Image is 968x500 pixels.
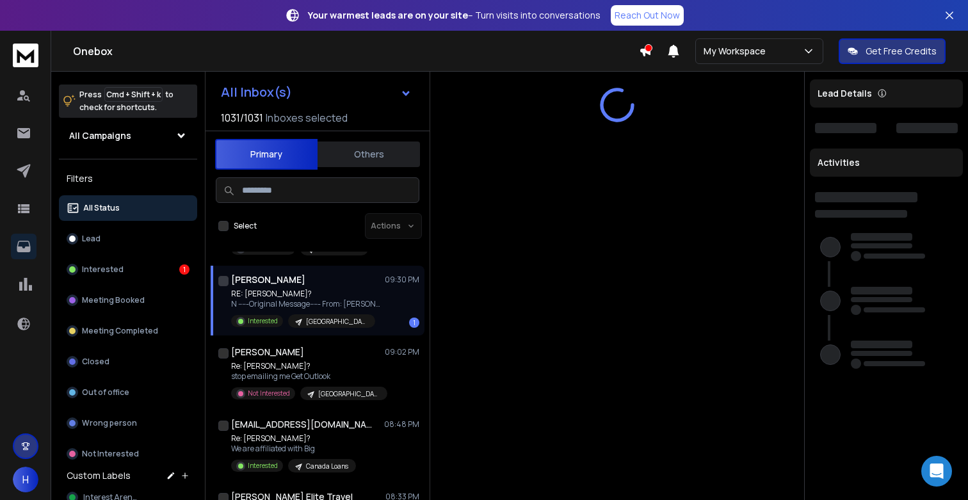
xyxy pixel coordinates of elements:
[73,44,639,59] h1: Onebox
[104,87,163,102] span: Cmd + Shift + k
[59,226,197,252] button: Lead
[59,257,197,282] button: Interested1
[231,299,385,309] p: N -----Original Message----- From: [PERSON_NAME]
[384,419,419,430] p: 08:48 PM
[13,467,38,492] button: H
[306,317,367,327] p: [GEOGRAPHIC_DATA] + US Loans
[59,318,197,344] button: Meeting Completed
[13,44,38,67] img: logo
[615,9,680,22] p: Reach Out Now
[234,221,257,231] label: Select
[82,264,124,275] p: Interested
[308,9,468,21] strong: Your warmest leads are on your site
[611,5,684,26] a: Reach Out Now
[221,86,292,99] h1: All Inbox(s)
[248,316,278,326] p: Interested
[818,87,872,100] p: Lead Details
[179,264,190,275] div: 1
[83,203,120,213] p: All Status
[385,347,419,357] p: 09:02 PM
[59,380,197,405] button: Out of office
[231,371,385,382] p: stop emailing me Get Outlook
[82,418,137,428] p: Wrong person
[59,349,197,375] button: Closed
[59,123,197,149] button: All Campaigns
[82,387,129,398] p: Out of office
[921,456,952,487] div: Open Intercom Messenger
[59,410,197,436] button: Wrong person
[79,88,173,114] p: Press to check for shortcuts.
[318,140,420,168] button: Others
[82,449,139,459] p: Not Interested
[82,326,158,336] p: Meeting Completed
[59,287,197,313] button: Meeting Booked
[231,444,356,454] p: We are affiliated with Big
[69,129,131,142] h1: All Campaigns
[59,441,197,467] button: Not Interested
[308,9,601,22] p: – Turn visits into conversations
[248,389,290,398] p: Not Interested
[82,357,109,367] p: Closed
[306,462,348,471] p: Canada Loans
[221,110,263,125] span: 1031 / 1031
[385,275,419,285] p: 09:30 PM
[82,295,145,305] p: Meeting Booked
[82,234,101,244] p: Lead
[866,45,937,58] p: Get Free Credits
[318,389,380,399] p: [GEOGRAPHIC_DATA] + US Loans
[215,139,318,170] button: Primary
[231,361,385,371] p: Re: [PERSON_NAME]?
[266,110,348,125] h3: Inboxes selected
[231,289,385,299] p: RE: [PERSON_NAME]?
[704,45,771,58] p: My Workspace
[248,461,278,471] p: Interested
[67,469,131,482] h3: Custom Labels
[409,318,419,328] div: 1
[231,433,356,444] p: Re: [PERSON_NAME]?
[231,418,372,431] h1: [EMAIL_ADDRESS][DOMAIN_NAME]
[839,38,946,64] button: Get Free Credits
[231,273,305,286] h1: [PERSON_NAME]
[211,79,422,105] button: All Inbox(s)
[810,149,963,177] div: Activities
[59,195,197,221] button: All Status
[59,170,197,188] h3: Filters
[231,346,304,359] h1: [PERSON_NAME]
